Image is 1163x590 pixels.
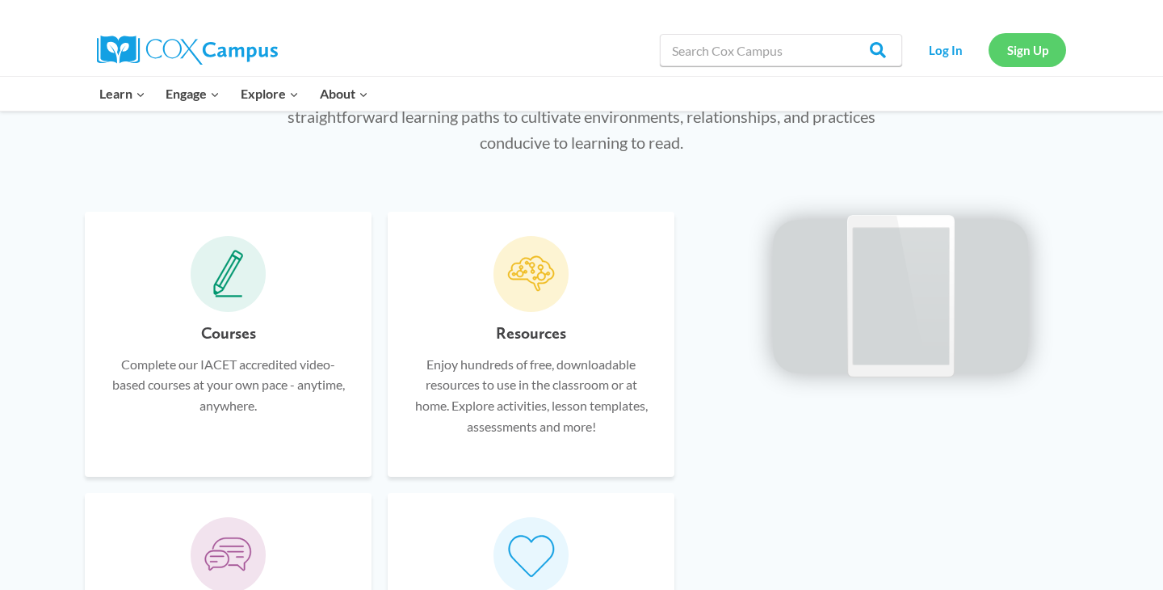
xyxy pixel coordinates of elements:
button: Child menu of Learn [89,77,156,111]
button: Child menu of Explore [230,77,309,111]
p: Enjoy hundreds of free, downloadable resources to use in the classroom or at home. Explore activi... [412,354,650,436]
button: Child menu of Engage [156,77,231,111]
h6: Courses [201,320,256,346]
nav: Secondary Navigation [910,33,1066,66]
nav: Primary Navigation [89,77,378,111]
button: Child menu of About [309,77,379,111]
input: Search Cox Campus [660,34,902,66]
h6: Resources [496,320,566,346]
p: Complete our IACET accredited video-based courses at your own pace - anytime, anywhere. [109,354,347,416]
img: Cox Campus [97,36,278,65]
a: Sign Up [989,33,1066,66]
p: From nurses to families to educators to leaders, [PERSON_NAME] Campus provides straightforward le... [269,78,894,155]
a: Log In [910,33,980,66]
